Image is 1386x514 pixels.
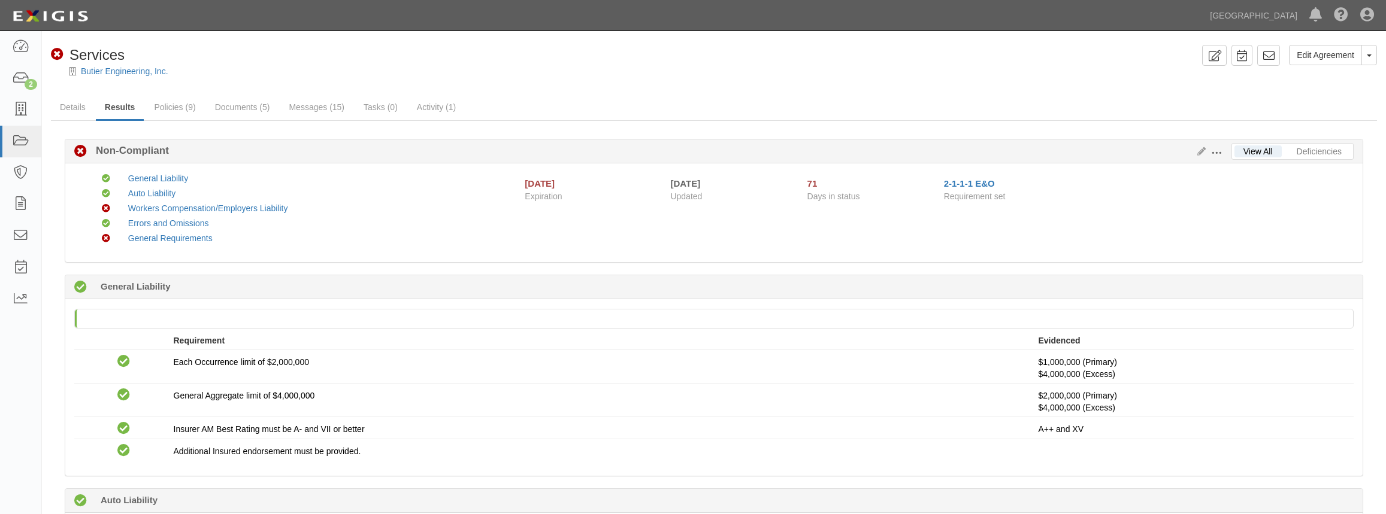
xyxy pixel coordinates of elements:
[355,95,407,119] a: Tasks (0)
[944,178,995,188] a: 2-1-1-1 E&O
[1039,423,1345,435] p: A++ and XV
[280,95,353,119] a: Messages (15)
[1039,336,1081,345] strong: Evidenced
[1334,8,1348,23] i: Help Center - Complianz
[102,190,110,198] i: Compliant
[128,203,288,213] a: Workers Compensation/Employers Liability
[1039,356,1345,380] p: $1,000,000 (Primary)
[117,422,130,435] i: Compliant
[525,177,555,190] div: [DATE]
[117,389,130,402] i: Compliant
[1039,369,1115,379] span: Policy #CUP1R139652 Insurer: Travelers Property Casualty Co of Amer
[174,391,315,400] span: General Aggregate limit of $4,000,000
[807,177,935,190] div: Since 07/01/2025
[128,233,213,243] a: General Requirements
[51,95,95,119] a: Details
[174,424,365,434] span: Insurer AM Best Rating must be A- and VII or better
[102,205,110,213] i: Non-Compliant
[117,445,130,457] i: Compliant
[96,95,144,121] a: Results
[101,494,158,506] b: Auto Liability
[1039,390,1345,413] p: $2,000,000 (Primary)
[1289,45,1362,65] a: Edit Agreement
[174,357,309,367] span: Each Occurrence limit of $2,000,000
[69,47,125,63] span: Services
[1204,4,1303,28] a: [GEOGRAPHIC_DATA]
[807,191,860,201] span: Days in status
[145,95,204,119] a: Policies (9)
[102,175,110,183] i: Compliant
[9,5,92,27] img: logo-5460c22ac91f19d4615b14bd174203de0afe785f0fc80cf4dbbc73dc1793850b.png
[128,218,209,228] a: Errors and Omissions
[117,355,130,368] i: Compliant
[101,280,171,293] b: General Liability
[670,177,789,190] div: [DATE]
[81,66,168,76] a: Butier Engineering, Inc.
[87,144,169,158] b: Non-Compliant
[174,336,225,345] strong: Requirement
[1193,147,1206,156] a: Edit Results
[206,95,279,119] a: Documents (5)
[74,145,87,158] i: Non-Compliant
[51,48,63,61] i: Non-Compliant
[408,95,465,119] a: Activity (1)
[670,191,702,201] span: Updated
[944,191,1006,201] span: Requirement set
[25,79,37,90] div: 2
[51,45,125,65] div: Services
[102,235,110,243] i: Non-Compliant
[174,446,361,456] span: Additional Insured endorsement must be provided.
[74,281,87,294] i: Compliant 75 days (since 06/27/2025)
[74,495,87,507] i: Compliant 75 days (since 06/27/2025)
[102,220,110,228] i: Compliant
[1234,145,1282,157] a: View All
[1288,145,1351,157] a: Deficiencies
[525,190,661,202] span: Expiration
[128,188,175,198] a: Auto Liability
[1039,403,1115,412] span: Policy #CUP1R139652 Insurer: Travelers Property Casualty Co of Amer
[128,174,188,183] a: General Liability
